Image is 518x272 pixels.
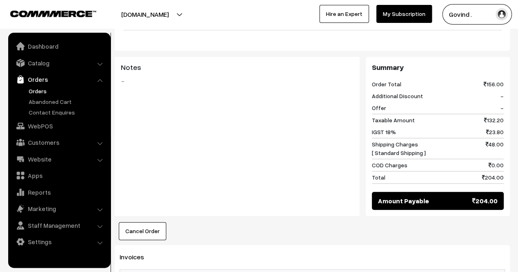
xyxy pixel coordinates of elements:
[120,253,154,261] span: Invoices
[500,92,504,100] span: -
[10,72,108,87] a: Orders
[93,4,197,25] button: [DOMAIN_NAME]
[10,218,108,233] a: Staff Management
[372,116,415,124] span: Taxable Amount
[372,92,423,100] span: Additional Discount
[372,140,426,157] span: Shipping Charges [ Standard Shipping ]
[10,56,108,70] a: Catalog
[10,168,108,183] a: Apps
[486,140,504,157] span: 48.00
[27,87,108,95] a: Orders
[472,196,498,206] span: 204.00
[484,80,504,88] span: 156.00
[10,119,108,133] a: WebPOS
[372,103,386,112] span: Offer
[372,173,385,182] span: Total
[119,222,166,240] button: Cancel Order
[10,8,82,18] a: COMMMERCE
[372,128,396,136] span: IGST 18%
[121,63,353,72] h3: Notes
[27,108,108,117] a: Contact Enquires
[372,161,407,169] span: COD Charges
[10,11,96,17] img: COMMMERCE
[10,234,108,249] a: Settings
[500,103,504,112] span: -
[489,161,504,169] span: 0.00
[442,4,512,25] button: Govind .
[10,185,108,200] a: Reports
[10,39,108,54] a: Dashboard
[484,116,504,124] span: 132.20
[10,201,108,216] a: Marketing
[376,5,432,23] a: My Subscription
[372,80,401,88] span: Order Total
[10,135,108,150] a: Customers
[319,5,369,23] a: Hire an Expert
[372,63,504,72] h3: Summary
[10,152,108,166] a: Website
[27,97,108,106] a: Abandoned Cart
[495,8,508,20] img: user
[378,196,429,206] span: Amount Payable
[486,128,504,136] span: 23.80
[121,76,353,86] blockquote: -
[482,173,504,182] span: 204.00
